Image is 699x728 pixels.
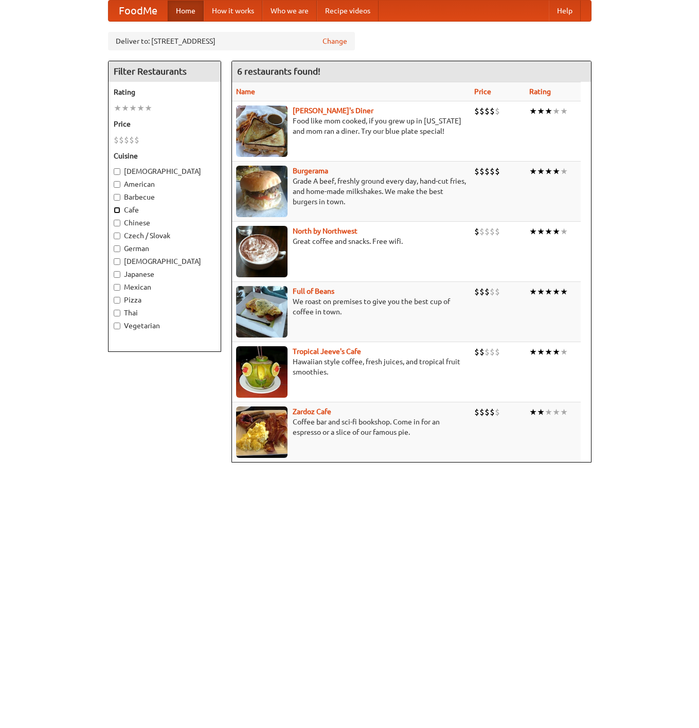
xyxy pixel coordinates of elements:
[529,226,537,237] li: ★
[485,226,490,237] li: $
[545,105,552,117] li: ★
[137,102,145,114] li: ★
[114,245,120,252] input: German
[168,1,204,21] a: Home
[560,286,568,297] li: ★
[474,87,491,96] a: Price
[529,346,537,358] li: ★
[236,286,288,338] img: beans.jpg
[293,407,331,416] a: Zardoz Cafe
[114,243,216,254] label: German
[236,87,255,96] a: Name
[114,233,120,239] input: Czech / Slovak
[236,406,288,458] img: zardoz.jpg
[474,105,479,117] li: $
[529,406,537,418] li: ★
[114,166,216,176] label: [DEMOGRAPHIC_DATA]
[114,218,216,228] label: Chinese
[490,406,495,418] li: $
[479,105,485,117] li: $
[537,105,545,117] li: ★
[529,105,537,117] li: ★
[537,166,545,177] li: ★
[114,323,120,329] input: Vegetarian
[236,357,466,377] p: Hawaiian style coffee, fresh juices, and tropical fruit smoothies.
[262,1,317,21] a: Who we are
[114,192,216,202] label: Barbecue
[121,102,129,114] li: ★
[114,269,216,279] label: Japanese
[236,236,466,246] p: Great coffee and snacks. Free wifi.
[109,61,221,82] h4: Filter Restaurants
[552,346,560,358] li: ★
[114,308,216,318] label: Thai
[114,310,120,316] input: Thai
[529,87,551,96] a: Rating
[119,134,124,146] li: $
[204,1,262,21] a: How it works
[545,226,552,237] li: ★
[552,105,560,117] li: ★
[114,295,216,305] label: Pizza
[317,1,379,21] a: Recipe videos
[474,166,479,177] li: $
[545,346,552,358] li: ★
[545,166,552,177] li: ★
[237,66,320,76] ng-pluralize: 6 restaurants found!
[560,406,568,418] li: ★
[549,1,581,21] a: Help
[236,105,288,157] img: sallys.jpg
[114,181,120,188] input: American
[479,226,485,237] li: $
[114,321,216,331] label: Vegetarian
[293,227,357,235] a: North by Northwest
[114,151,216,161] h5: Cuisine
[560,166,568,177] li: ★
[537,226,545,237] li: ★
[490,286,495,297] li: $
[114,87,216,97] h5: Rating
[293,167,328,175] a: Burgerama
[114,194,120,201] input: Barbecue
[495,105,500,117] li: $
[552,226,560,237] li: ★
[293,287,334,295] a: Full of Beans
[236,226,288,277] img: north.jpg
[495,346,500,358] li: $
[114,168,120,175] input: [DEMOGRAPHIC_DATA]
[560,105,568,117] li: ★
[114,282,216,292] label: Mexican
[293,347,361,356] b: Tropical Jeeve's Cafe
[495,406,500,418] li: $
[114,205,216,215] label: Cafe
[495,226,500,237] li: $
[552,286,560,297] li: ★
[293,106,373,115] a: [PERSON_NAME]'s Diner
[552,406,560,418] li: ★
[490,226,495,237] li: $
[495,286,500,297] li: $
[560,226,568,237] li: ★
[114,119,216,129] h5: Price
[114,258,120,265] input: [DEMOGRAPHIC_DATA]
[485,406,490,418] li: $
[485,166,490,177] li: $
[474,406,479,418] li: $
[529,166,537,177] li: ★
[236,176,466,207] p: Grade A beef, freshly ground every day, hand-cut fries, and home-made milkshakes. We make the bes...
[114,256,216,267] label: [DEMOGRAPHIC_DATA]
[474,226,479,237] li: $
[236,417,466,437] p: Coffee bar and sci-fi bookshop. Come in for an espresso or a slice of our famous pie.
[114,271,120,278] input: Japanese
[479,346,485,358] li: $
[108,32,355,50] div: Deliver to: [STREET_ADDRESS]
[236,296,466,317] p: We roast on premises to give you the best cup of coffee in town.
[114,102,121,114] li: ★
[552,166,560,177] li: ★
[537,286,545,297] li: ★
[124,134,129,146] li: $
